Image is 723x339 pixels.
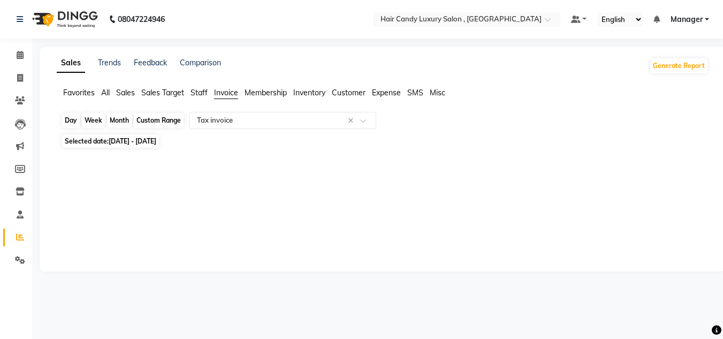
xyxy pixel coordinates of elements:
span: Clear all [348,115,357,126]
span: Staff [191,88,208,97]
span: Sales [116,88,135,97]
div: Week [82,113,105,128]
div: Custom Range [134,113,184,128]
span: All [101,88,110,97]
span: [DATE] - [DATE] [109,137,156,145]
div: Month [107,113,132,128]
a: Feedback [134,58,167,67]
span: Invoice [214,88,238,97]
div: Day [62,113,80,128]
span: Expense [372,88,401,97]
span: Misc [430,88,445,97]
span: Favorites [63,88,95,97]
span: SMS [407,88,423,97]
span: Customer [332,88,366,97]
a: Comparison [180,58,221,67]
span: Inventory [293,88,325,97]
img: logo [27,4,101,34]
b: 08047224946 [118,4,165,34]
span: Manager [671,14,703,25]
span: Selected date: [62,134,159,148]
span: Sales Target [141,88,184,97]
button: Generate Report [650,58,707,73]
a: Trends [98,58,121,67]
span: Membership [245,88,287,97]
a: Sales [57,54,85,73]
